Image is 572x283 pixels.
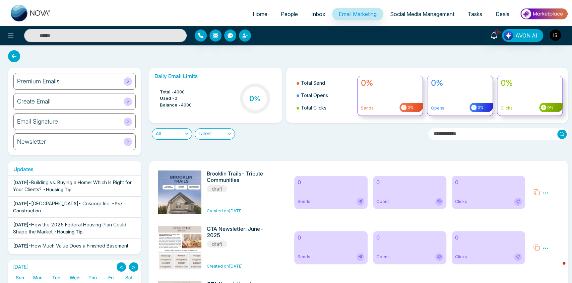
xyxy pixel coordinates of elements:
[160,95,175,102] span: Used -
[504,31,513,40] img: Lead Flow
[515,31,537,40] span: AVON AI
[254,95,260,103] span: %
[376,199,390,205] span: Opens
[156,129,188,139] span: All
[332,8,383,20] a: Email Marketing
[361,105,419,111] p: Sends
[305,8,332,20] a: Inbox
[8,166,141,172] h6: Updates
[17,98,51,105] h6: Create Email
[361,78,419,88] h4: 0%
[13,180,28,185] span: [DATE]
[11,264,29,270] h2: [DATE]
[468,11,482,17] span: Tasks
[43,187,71,192] span: - Housing Tip
[124,273,134,282] a: Saturday
[297,89,353,101] li: Total Opens
[117,262,126,272] button: <
[431,105,489,111] p: Opens
[51,273,62,282] a: Tuesday
[431,78,489,88] h4: 0%
[496,11,509,17] span: Deals
[501,78,559,88] h4: 0%
[297,101,353,114] li: Total Clicks
[207,264,243,269] span: Created on [DATE]
[455,199,467,205] span: Clicks
[17,138,46,145] h6: Newsletter
[107,273,115,282] a: Friday
[298,179,364,186] h6: 0
[274,8,305,20] a: People
[199,129,231,139] span: Latest
[87,273,98,282] a: Thursday
[13,179,136,193] div: -
[476,105,484,111] span: 0%
[376,179,443,186] h6: 0
[13,242,136,256] div: -
[383,8,461,20] a: Social Media Management
[455,179,522,186] h6: 0
[207,226,271,238] h6: GTA Newsletter: June-2025
[13,201,28,206] span: [DATE]
[461,8,489,20] a: Tasks
[13,221,136,235] div: -
[486,29,502,41] a: 10+
[207,170,271,183] h6: Brooklin Trails- Tribute Communities
[311,11,325,17] span: Inbox
[31,201,110,206] span: [GEOGRAPHIC_DATA]- Coscorp Inc.
[376,254,390,260] span: Opens
[298,234,364,241] h6: 0
[455,234,522,241] h6: 0
[390,11,454,17] span: Social Media Management
[376,234,443,241] h6: 0
[494,29,500,35] span: 10+
[406,105,414,111] span: 0%
[502,29,543,42] button: AVON AI
[175,95,177,102] span: 0
[13,243,28,249] span: [DATE]
[253,11,267,17] span: Home
[54,229,82,234] span: - Housing Tip
[13,200,136,214] div: -
[68,273,80,282] a: Wednesday
[281,11,298,17] span: People
[501,105,559,111] p: Clicks
[550,29,561,41] img: User Avatar
[129,262,138,272] button: >
[174,89,185,95] span: 4000
[154,73,277,79] h6: Daily Email Limits
[160,102,181,109] span: Balance -
[546,105,553,111] span: 0%
[17,78,60,85] h6: Premium Emails
[249,94,260,103] h3: 0
[13,222,28,227] span: [DATE]
[298,199,310,205] span: Sends
[298,254,310,260] span: Sends
[13,222,126,234] span: How the 2025 Federal Housing Plan Could Shape the Market
[339,11,377,17] span: Email Marketing
[207,240,227,247] span: draft
[160,89,174,95] span: Total -
[13,180,132,192] span: Building vs. Buying a Home: Which Is Right for Your Clients?
[519,6,568,21] img: Market-place.gif
[207,208,243,213] span: Created on [DATE]
[11,5,51,21] img: Nova CRM Logo
[549,260,565,276] iframe: Intercom live chat
[17,118,58,125] h6: Email Signature
[32,273,44,282] a: Monday
[13,243,128,256] span: How Much Value Does a Finished Basement Add in [DATE]?
[246,8,274,20] a: Home
[489,8,516,20] a: Deals
[181,102,192,109] span: 4000
[297,77,353,89] li: Total Send
[14,273,25,282] a: Sunday
[207,185,227,192] span: draft
[455,254,467,260] span: Clicks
